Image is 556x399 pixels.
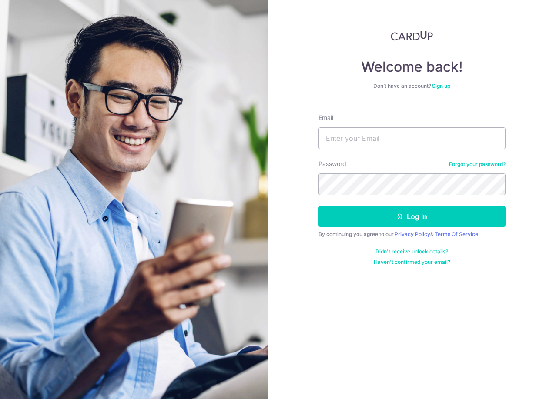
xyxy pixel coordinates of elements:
img: CardUp Logo [391,30,433,41]
a: Terms Of Service [435,231,478,237]
div: By continuing you agree to our & [318,231,506,238]
div: Don’t have an account? [318,83,506,90]
button: Log in [318,206,506,227]
label: Password [318,160,346,168]
a: Haven't confirmed your email? [374,259,450,266]
a: Didn't receive unlock details? [375,248,448,255]
a: Sign up [432,83,450,89]
label: Email [318,113,333,122]
a: Privacy Policy [395,231,430,237]
h4: Welcome back! [318,58,506,76]
a: Forgot your password? [449,161,506,168]
input: Enter your Email [318,127,506,149]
